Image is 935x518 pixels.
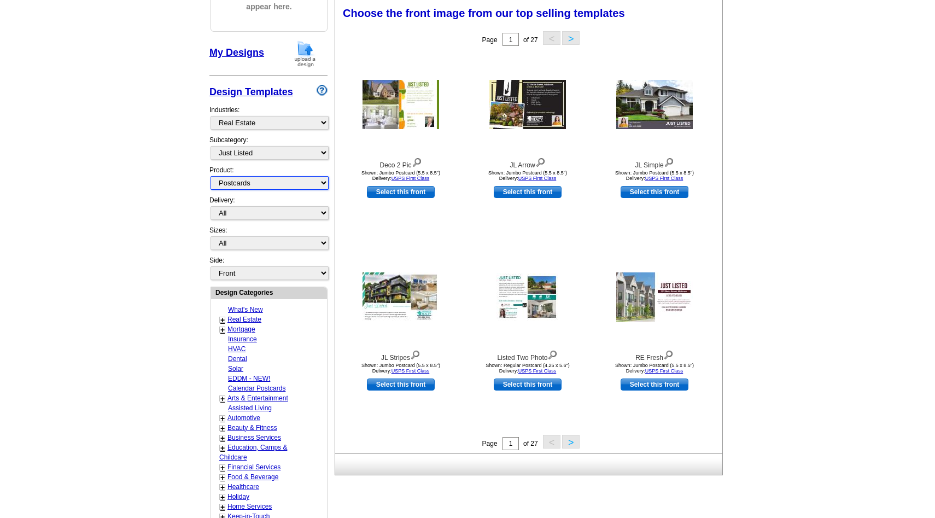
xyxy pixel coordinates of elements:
[645,176,683,181] a: USPS First Class
[220,473,225,482] a: +
[594,170,715,181] div: Shown: Jumbo Postcard (5.5 x 8.5") Delivery:
[482,440,498,447] span: Page
[616,80,693,129] img: JL Simple
[220,463,225,472] a: +
[363,272,439,322] img: JL Stripes
[341,170,461,181] div: Shown: Jumbo Postcard (5.5 x 8.5") Delivery:
[621,379,688,391] a: use this design
[227,424,277,432] a: Beauty & Fitness
[391,368,430,374] a: USPS First Class
[228,365,243,373] a: Solar
[227,316,261,323] a: Real Estate
[562,31,580,45] button: >
[467,170,588,181] div: Shown: Jumbo Postcard (5.5 x 8.5") Delivery:
[291,40,319,68] img: upload-design
[220,444,225,452] a: +
[209,47,264,58] a: My Designs
[663,348,674,360] img: view design details
[220,325,225,334] a: +
[220,424,225,433] a: +
[227,434,281,441] a: Business Services
[391,176,430,181] a: USPS First Class
[594,363,715,374] div: Shown: Jumbo Postcard (5.5 x 8.5") Delivery:
[489,80,566,129] img: JL Arrow
[209,255,328,281] div: Side:
[209,195,328,225] div: Delivery:
[716,264,935,518] iframe: LiveChat chat widget
[594,155,715,170] div: JL Simple
[228,385,285,392] a: Calendar Postcards
[535,155,546,167] img: view design details
[228,345,246,353] a: HVAC
[228,335,257,343] a: Insurance
[664,155,674,167] img: view design details
[219,444,287,461] a: Education, Camps & Childcare
[621,186,688,198] a: use this design
[220,316,225,324] a: +
[412,155,422,167] img: view design details
[209,225,328,255] div: Sizes:
[467,155,588,170] div: JL Arrow
[543,31,560,45] button: <
[227,503,272,510] a: Home Services
[227,325,255,333] a: Mortgage
[518,368,557,374] a: USPS First Class
[209,86,293,97] a: Design Templates
[594,348,715,363] div: RE Fresh
[220,434,225,443] a: +
[220,503,225,511] a: +
[518,176,557,181] a: USPS First Class
[227,493,249,500] a: Holiday
[367,186,435,198] a: use this design
[367,379,435,391] a: use this design
[220,493,225,502] a: +
[220,483,225,492] a: +
[543,435,560,449] button: <
[227,414,260,422] a: Automotive
[228,404,272,412] a: Assisted Living
[616,272,693,322] img: RE Fresh
[220,394,225,403] a: +
[363,80,439,129] img: Deco 2 Pic
[547,348,558,360] img: view design details
[494,379,562,391] a: use this design
[211,287,327,298] div: Design Categories
[467,348,588,363] div: Listed Two Photo
[343,7,625,19] span: Choose the front image from our top selling templates
[227,463,280,471] a: Financial Services
[341,363,461,374] div: Shown: Jumbo Postcard (5.5 x 8.5") Delivery:
[209,165,328,195] div: Product:
[410,348,420,360] img: view design details
[317,85,328,96] img: design-wizard-help-icon.png
[496,273,559,321] img: Listed Two Photo
[220,414,225,423] a: +
[227,483,259,491] a: Healthcare
[523,440,538,447] span: of 27
[562,435,580,449] button: >
[209,135,328,165] div: Subcategory:
[482,36,498,44] span: Page
[467,363,588,374] div: Shown: Regular Postcard (4.25 x 5.6") Delivery:
[645,368,683,374] a: USPS First Class
[228,306,263,313] a: What's New
[228,355,247,363] a: Dental
[228,375,270,382] a: EDDM - NEW!
[523,36,538,44] span: of 27
[341,348,461,363] div: JL Stripes
[494,186,562,198] a: use this design
[341,155,461,170] div: Deco 2 Pic
[209,100,328,135] div: Industries:
[227,394,288,402] a: Arts & Entertainment
[227,473,278,481] a: Food & Beverage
